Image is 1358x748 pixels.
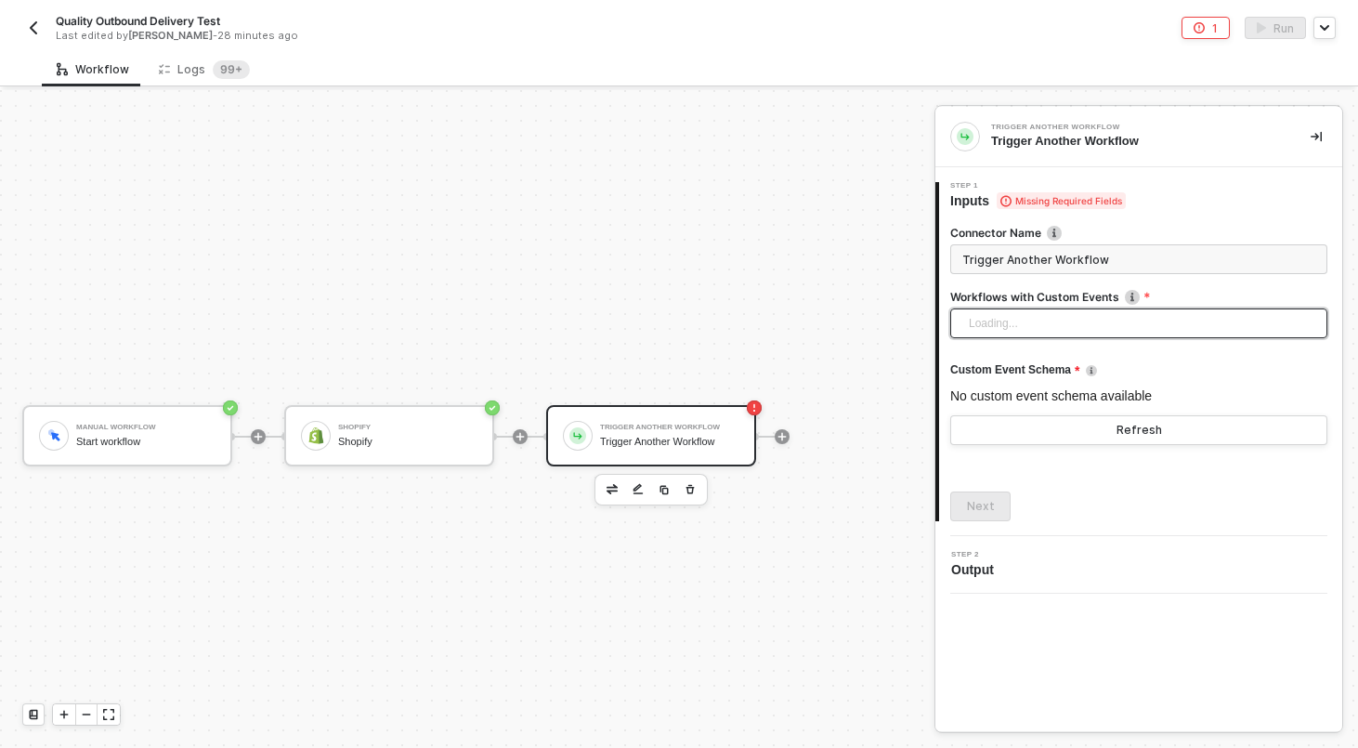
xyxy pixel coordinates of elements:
div: Trigger Another Workflow [600,436,739,448]
img: edit-cred [607,484,618,493]
img: icon [46,427,62,443]
div: 1 [1212,20,1218,36]
span: Step 2 [951,551,1001,558]
img: icon-info [1047,226,1062,241]
span: [PERSON_NAME] [128,29,213,42]
button: copy-block [653,479,675,501]
div: Trigger Another Workflow [600,424,739,431]
button: edit-cred [627,479,649,501]
span: icon-play [253,431,264,442]
img: integration-icon [957,128,973,145]
button: Next [950,492,1011,521]
div: Workflow [57,62,129,77]
span: icon-success-page [223,400,238,415]
div: Refresh [1116,423,1162,438]
button: edit-cred [601,479,623,501]
img: icon-info [1125,290,1140,305]
div: Trigger Another Workflow [991,124,1270,131]
span: icon-error-page [747,400,762,415]
img: icon-info [1086,365,1097,376]
div: No custom event schema available [950,386,1327,406]
span: Loading... [969,309,1316,337]
span: icon-play [59,709,70,720]
span: Inputs [950,191,1126,210]
span: Output [951,560,1001,579]
span: icon-minus [81,709,92,720]
button: Refresh [950,415,1327,445]
button: activateRun [1245,17,1306,39]
span: icon-error-page [1194,22,1205,33]
div: Last edited by - 28 minutes ago [56,29,636,43]
div: Shopify [338,424,477,431]
div: Start workflow [76,436,215,448]
div: Logs [159,60,250,79]
span: icon-expand [103,709,114,720]
span: icon-success-page [485,400,500,415]
sup: 231 [213,60,250,79]
span: Step 1 [950,182,1126,190]
div: Step 1Inputs Missing Required FieldsConnector Nameicon-infoWorkflows with Custom Eventsicon-infoL... [935,182,1342,521]
img: copy-block [659,484,670,495]
input: Enter description [950,244,1327,274]
div: Manual Workflow [76,424,215,431]
span: Custom Event Schema [950,359,1080,382]
span: Quality Outbound Delivery Test [56,13,220,29]
img: edit-cred [633,483,644,496]
button: 1 [1182,17,1230,39]
span: Missing Required Fields [997,192,1126,209]
img: back [26,20,41,35]
span: icon-play [515,431,526,442]
span: icon-collapse-right [1311,131,1322,142]
div: Trigger Another Workflow [991,133,1281,150]
div: Shopify [338,436,477,448]
img: icon [569,427,586,444]
label: Workflows with Custom Events [950,289,1327,305]
span: icon-play [777,431,788,442]
label: Connector Name [950,225,1327,241]
img: icon [307,427,324,444]
button: back [22,17,45,39]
